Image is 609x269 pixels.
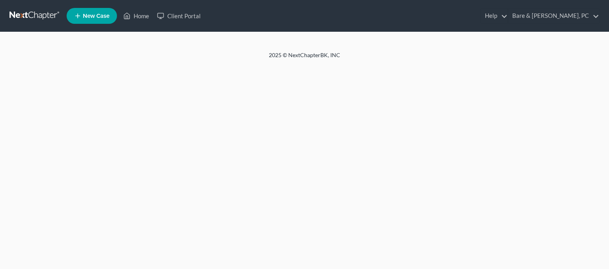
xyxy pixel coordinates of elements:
a: Client Portal [153,9,205,23]
a: Home [119,9,153,23]
a: Help [481,9,507,23]
a: Bare & [PERSON_NAME], PC [508,9,599,23]
div: 2025 © NextChapterBK, INC [79,51,530,65]
new-legal-case-button: New Case [67,8,117,24]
